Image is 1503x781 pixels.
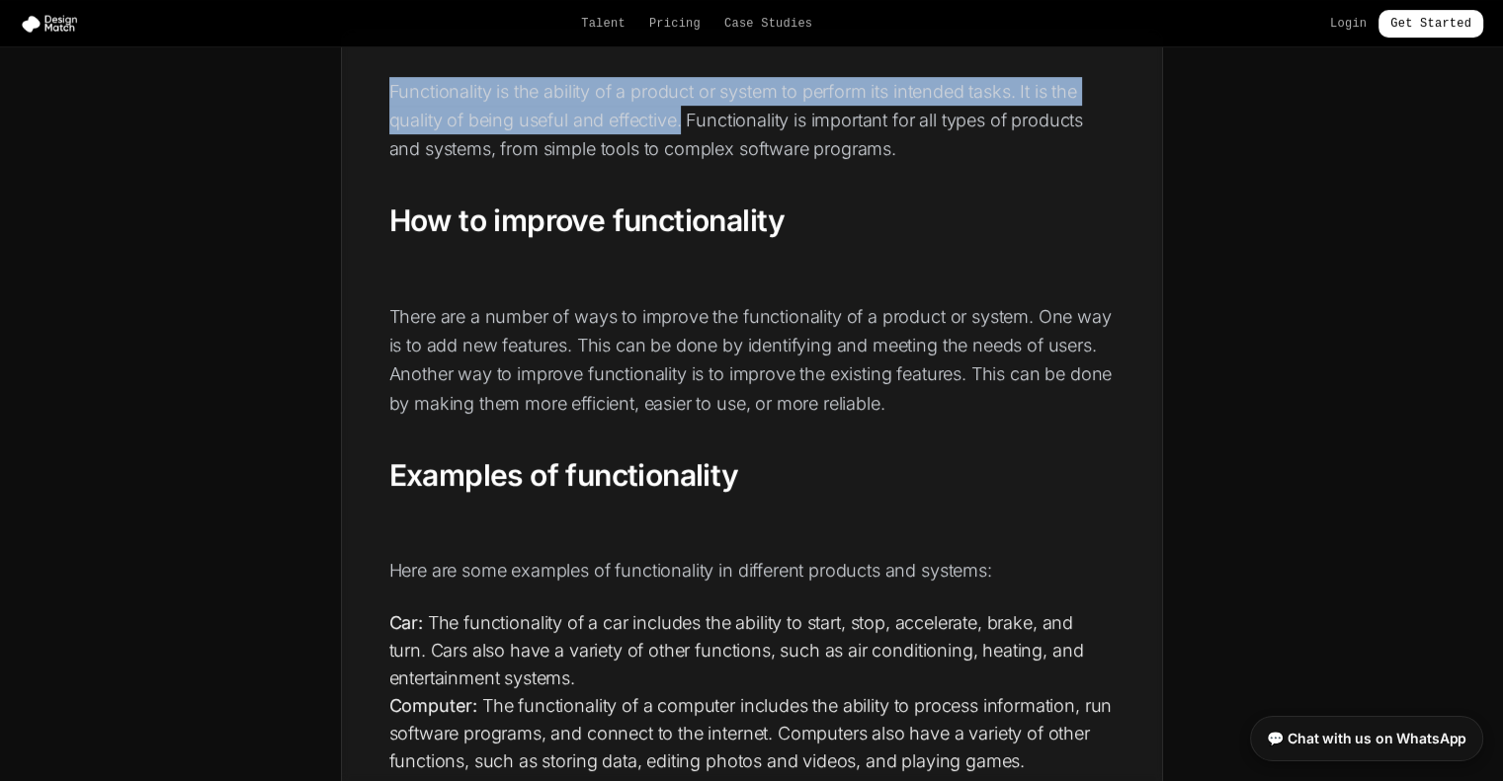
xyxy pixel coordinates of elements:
[20,14,87,34] img: Design Match
[389,302,1115,418] p: There are a number of ways to improve the functionality of a product or system. One way is to add...
[1330,16,1367,32] a: Login
[581,16,626,32] a: Talent
[389,695,478,716] strong: Computer:
[389,457,1115,495] h2: Examples of functionality
[389,202,1115,240] h2: How to improve functionality
[389,692,1115,775] li: The functionality of a computer includes the ability to process information, run software program...
[649,16,701,32] a: Pricing
[389,556,1115,585] p: Here are some examples of functionality in different products and systems:
[1250,716,1483,761] a: 💬 Chat with us on WhatsApp
[724,16,812,32] a: Case Studies
[389,612,423,633] strong: Car:
[389,609,1115,692] li: The functionality of a car includes the ability to start, stop, accelerate, brake, and turn. Cars...
[1378,10,1483,38] a: Get Started
[389,81,1083,160] span: Functionality is the ability of a product or system to perform its intended tasks. It is the qual...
